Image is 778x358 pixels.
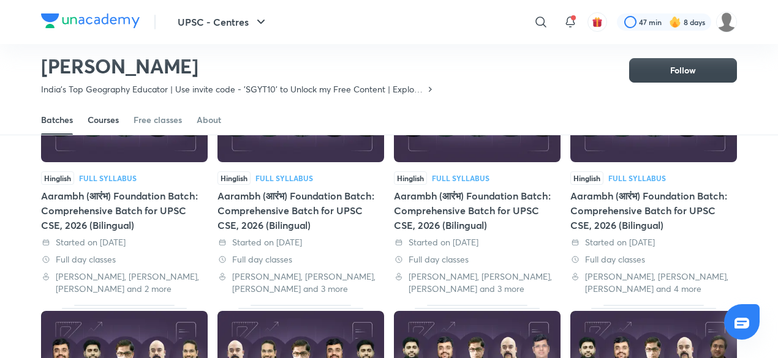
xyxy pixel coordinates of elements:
[592,17,603,28] img: avatar
[41,61,208,295] div: Aarambh (आरंभ) Foundation Batch: Comprehensive Batch for UPSC CSE, 2026 (Bilingual)
[394,61,561,295] div: Aarambh (आरंभ) Foundation Batch: Comprehensive Batch for UPSC CSE, 2026 (Bilingual)
[41,13,140,31] a: Company Logo
[170,10,276,34] button: UPSC - Centres
[79,174,137,182] div: Full Syllabus
[394,188,561,233] div: Aarambh (आरंभ) Foundation Batch: Comprehensive Batch for UPSC CSE, 2026 (Bilingual)
[134,114,182,126] div: Free classes
[88,114,119,126] div: Courses
[41,236,208,248] div: Started on 29 Aug 2025
[255,174,313,182] div: Full Syllabus
[134,105,182,135] a: Free classes
[570,171,603,185] span: Hinglish
[41,253,208,266] div: Full day classes
[197,114,221,126] div: About
[217,61,384,295] div: Aarambh (आरंभ) Foundation Batch: Comprehensive Batch for UPSC CSE, 2026 (Bilingual)
[394,171,427,185] span: Hinglish
[217,188,384,233] div: Aarambh (आरंभ) Foundation Batch: Comprehensive Batch for UPSC CSE, 2026 (Bilingual)
[570,188,737,233] div: Aarambh (आरंभ) Foundation Batch: Comprehensive Batch for UPSC CSE, 2026 (Bilingual)
[587,12,607,32] button: avatar
[41,83,425,95] p: India's Top Geography Educator | Use invite code - 'SGYT10' to Unlock my Free Content | Explore t...
[394,253,561,266] div: Full day classes
[217,171,251,185] span: Hinglish
[197,105,221,135] a: About
[217,253,384,266] div: Full day classes
[41,13,140,28] img: Company Logo
[41,105,73,135] a: Batches
[570,236,737,248] div: Started on 9 Jul 2025
[41,54,435,78] h2: [PERSON_NAME]
[88,105,119,135] a: Courses
[570,270,737,295] div: Sudarshan Gurjar, Dr Sidharth Arora, Arti Chhawari and 4 more
[716,12,737,32] img: SAKSHI AGRAWAL
[570,61,737,295] div: Aarambh (आरंभ) Foundation Batch: Comprehensive Batch for UPSC CSE, 2026 (Bilingual)
[432,174,489,182] div: Full Syllabus
[41,270,208,295] div: Sudarshan Gurjar, Dr Sidharth Arora, Mrunal Patel and 2 more
[41,171,74,185] span: Hinglish
[394,270,561,295] div: Sudarshan Gurjar, Dr Sidharth Arora, Arti Chhawari and 3 more
[41,188,208,233] div: Aarambh (आरंभ) Foundation Batch: Comprehensive Batch for UPSC CSE, 2026 (Bilingual)
[217,270,384,295] div: Sudarshan Gurjar, Dr Sidharth Arora, Arti Chhawari and 3 more
[608,174,666,182] div: Full Syllabus
[41,114,73,126] div: Batches
[394,236,561,248] div: Started on 17 Jul 2025
[217,236,384,248] div: Started on 31 Jul 2025
[670,64,696,76] span: Follow
[570,253,737,266] div: Full day classes
[629,58,737,83] button: Follow
[669,16,681,28] img: streak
